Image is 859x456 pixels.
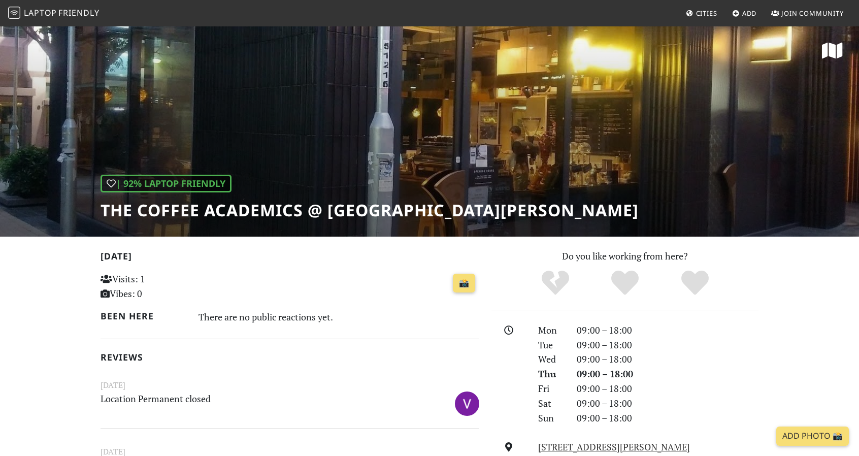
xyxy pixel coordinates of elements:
div: | 92% Laptop Friendly [101,175,232,192]
img: LaptopFriendly [8,7,20,19]
div: 09:00 – 18:00 [571,323,765,338]
h1: The Coffee Academics @ [GEOGRAPHIC_DATA][PERSON_NAME] [101,201,639,220]
span: Add [742,9,757,18]
h2: Reviews [101,352,479,363]
a: LaptopFriendly LaptopFriendly [8,5,100,22]
div: 09:00 – 18:00 [571,396,765,411]
span: Cities [696,9,717,18]
h2: Been here [101,311,186,321]
div: Mon [532,323,571,338]
small: [DATE] [94,379,485,392]
span: For your Info [455,397,479,409]
p: Do you like working from here? [491,249,758,264]
div: Definitely! [660,269,730,297]
div: Yes [590,269,660,297]
span: Laptop [24,7,57,18]
h2: [DATE] [101,251,479,266]
p: Visits: 1 Vibes: 0 [101,272,219,301]
div: 09:00 – 18:00 [571,352,765,367]
div: Wed [532,352,571,367]
div: There are no public reactions yet. [199,309,480,325]
div: Sat [532,396,571,411]
div: 09:00 – 18:00 [571,381,765,396]
div: 09:00 – 18:00 [571,338,765,352]
div: 09:00 – 18:00 [571,411,765,426]
a: Add [728,4,761,22]
div: Tue [532,338,571,352]
a: Add Photo 📸 [776,427,849,446]
div: No [520,269,590,297]
p: Location Permanent closed [94,392,420,414]
a: Join Community [767,4,848,22]
div: 09:00 – 18:00 [571,367,765,381]
span: Join Community [781,9,844,18]
a: [STREET_ADDRESS][PERSON_NAME] [538,441,690,453]
div: Thu [532,367,571,381]
img: 5983-v.jpg [455,392,479,416]
a: Cities [682,4,721,22]
a: 📸 [453,274,475,293]
div: Fri [532,381,571,396]
div: Sun [532,411,571,426]
span: Friendly [58,7,99,18]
